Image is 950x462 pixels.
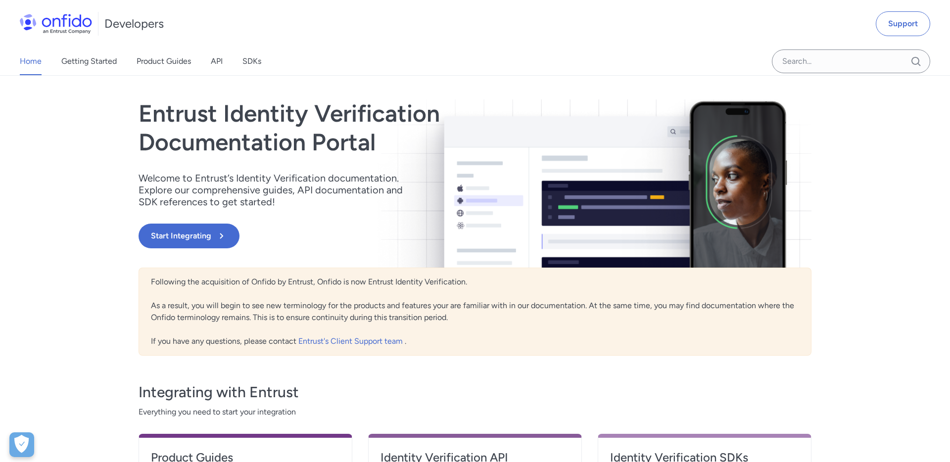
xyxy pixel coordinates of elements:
div: Following the acquisition of Onfido by Entrust, Onfido is now Entrust Identity Verification. As a... [139,268,811,356]
p: Welcome to Entrust’s Identity Verification documentation. Explore our comprehensive guides, API d... [139,172,416,208]
button: Start Integrating [139,224,239,248]
a: Getting Started [61,47,117,75]
h1: Entrust Identity Verification Documentation Portal [139,99,610,156]
img: Onfido Logo [20,14,92,34]
a: Support [876,11,930,36]
span: Everything you need to start your integration [139,406,811,418]
a: API [211,47,223,75]
a: Entrust's Client Support team [298,336,405,346]
button: Open Preferences [9,432,34,457]
div: Cookie Preferences [9,432,34,457]
h1: Developers [104,16,164,32]
h3: Integrating with Entrust [139,382,811,402]
a: Start Integrating [139,224,610,248]
a: SDKs [242,47,261,75]
input: Onfido search input field [772,49,930,73]
a: Product Guides [137,47,191,75]
a: Home [20,47,42,75]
